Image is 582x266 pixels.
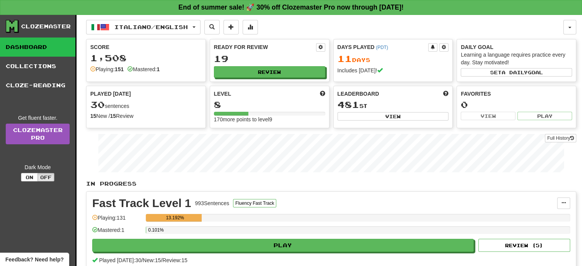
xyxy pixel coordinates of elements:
[545,134,576,142] button: Full History
[243,20,258,34] button: More stats
[178,3,404,11] strong: End of summer sale! 🚀 30% off Clozemaster Pro now through [DATE]!
[92,226,142,239] div: Mastered: 1
[90,100,202,110] div: sentences
[114,24,188,30] span: Italiano / English
[127,65,160,73] div: Mastered:
[214,100,325,109] div: 8
[6,124,70,144] a: ClozemasterPro
[461,43,572,51] div: Daily Goal
[92,214,142,227] div: Playing: 131
[461,90,572,98] div: Favorites
[161,257,163,263] span: /
[115,66,124,72] strong: 151
[461,100,572,109] div: 0
[517,112,572,120] button: Play
[141,257,143,263] span: /
[90,65,124,73] div: Playing:
[443,90,448,98] span: This week in points, UTC
[337,54,449,64] div: Day s
[337,100,449,110] div: st
[214,66,325,78] button: Review
[21,23,71,30] div: Clozemaster
[110,113,116,119] strong: 15
[461,112,515,120] button: View
[90,112,202,120] div: New / Review
[157,66,160,72] strong: 1
[223,20,239,34] button: Add sentence to collection
[461,51,572,66] div: Learning a language requires practice every day. Stay motivated!
[162,257,187,263] span: Review: 15
[90,113,96,119] strong: 15
[5,256,64,263] span: Open feedback widget
[214,54,325,64] div: 19
[337,99,359,110] span: 481
[461,68,572,77] button: Seta dailygoal
[320,90,325,98] span: Score more points to level up
[337,53,352,64] span: 11
[214,43,316,51] div: Ready for Review
[502,70,528,75] span: a daily
[214,116,325,123] div: 170 more points to level 9
[37,173,54,181] button: Off
[6,163,70,171] div: Dark Mode
[21,173,38,181] button: On
[143,257,161,263] span: New: 15
[90,43,202,51] div: Score
[92,239,474,252] button: Play
[148,214,202,222] div: 13.192%
[90,90,131,98] span: Played [DATE]
[86,180,576,188] p: In Progress
[204,20,220,34] button: Search sentences
[92,197,191,209] div: Fast Track Level 1
[195,199,230,207] div: 993 Sentences
[337,90,379,98] span: Leaderboard
[337,112,449,121] button: View
[90,99,105,110] span: 30
[337,43,429,51] div: Days Played
[376,45,388,50] a: (PDT)
[214,90,231,98] span: Level
[90,53,202,63] div: 1,508
[99,257,141,263] span: Played [DATE]: 30
[478,239,570,252] button: Review (5)
[86,20,201,34] button: Italiano/English
[6,114,70,122] div: Get fluent faster.
[233,199,276,207] button: Fluency Fast Track
[337,67,449,74] div: Includes [DATE]!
